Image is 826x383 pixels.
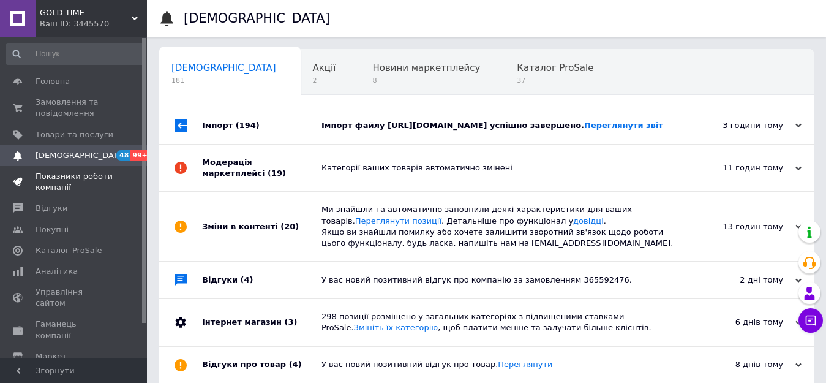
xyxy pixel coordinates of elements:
a: Переглянути позиції [355,216,441,226]
span: (19) [268,169,286,178]
div: Відгуки [202,262,321,298]
span: Відгуки [36,203,67,214]
span: Замовлення та повідомлення [36,97,113,119]
div: У вас новий позитивний відгук про компанію за замовленням 365592476. [321,275,679,286]
div: Імпорт [202,107,321,144]
div: Зміни в контенті [202,192,321,261]
span: Каталог ProSale [36,245,102,256]
a: Переглянути [498,360,552,369]
span: Управління сайтом [36,287,113,309]
div: Модерація маркетплейсі [202,145,321,191]
span: Акції [313,63,336,74]
span: 8 [372,76,480,85]
span: Каталог ProSale [517,63,593,74]
span: (20) [280,222,299,231]
span: Аналітика [36,266,78,277]
span: (3) [284,317,297,327]
div: 6 днів тому [679,317,802,328]
span: 37 [517,76,593,85]
span: (4) [289,360,302,369]
span: Новини маркетплейсу [372,63,480,74]
a: довідці [573,216,604,226]
div: 298 позиції розміщено у загальних категоріях з підвищеними ставками ProSale. , щоб платити менше ... [321,311,679,333]
div: Категорії ваших товарів автоматично змінені [321,162,679,173]
a: Змініть їх категорію [354,323,438,332]
a: Переглянути звіт [584,121,663,130]
span: Головна [36,76,70,87]
div: Ми знайшли та автоматично заповнили деякі характеристики для ваших товарів. . Детальніше про функ... [321,204,679,249]
div: 2 дні тому [679,275,802,286]
input: Пошук [6,43,145,65]
span: Покупці [36,224,69,235]
span: 2 [313,76,336,85]
div: 3 години тому [679,120,802,131]
span: 99+ [130,150,151,161]
span: GOLD TIME [40,7,132,18]
div: Імпорт файлу [URL][DOMAIN_NAME] успішно завершено. [321,120,679,131]
div: 8 днів тому [679,359,802,370]
div: Ваш ID: 3445570 [40,18,147,29]
span: Товари та послуги [36,129,113,140]
span: (194) [236,121,260,130]
div: У вас новий позитивний відгук про товар. [321,359,679,370]
span: [DEMOGRAPHIC_DATA] [171,63,276,74]
span: Маркет [36,351,67,362]
span: [DEMOGRAPHIC_DATA] [36,150,126,161]
span: Гаманець компанії [36,319,113,341]
span: 181 [171,76,276,85]
div: 11 годин тому [679,162,802,173]
div: 13 годин тому [679,221,802,232]
span: 48 [116,150,130,161]
div: Інтернет магазин [202,299,321,346]
span: (4) [241,275,253,284]
h1: [DEMOGRAPHIC_DATA] [184,11,330,26]
button: Чат з покупцем [798,308,823,333]
span: Показники роботи компанії [36,171,113,193]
